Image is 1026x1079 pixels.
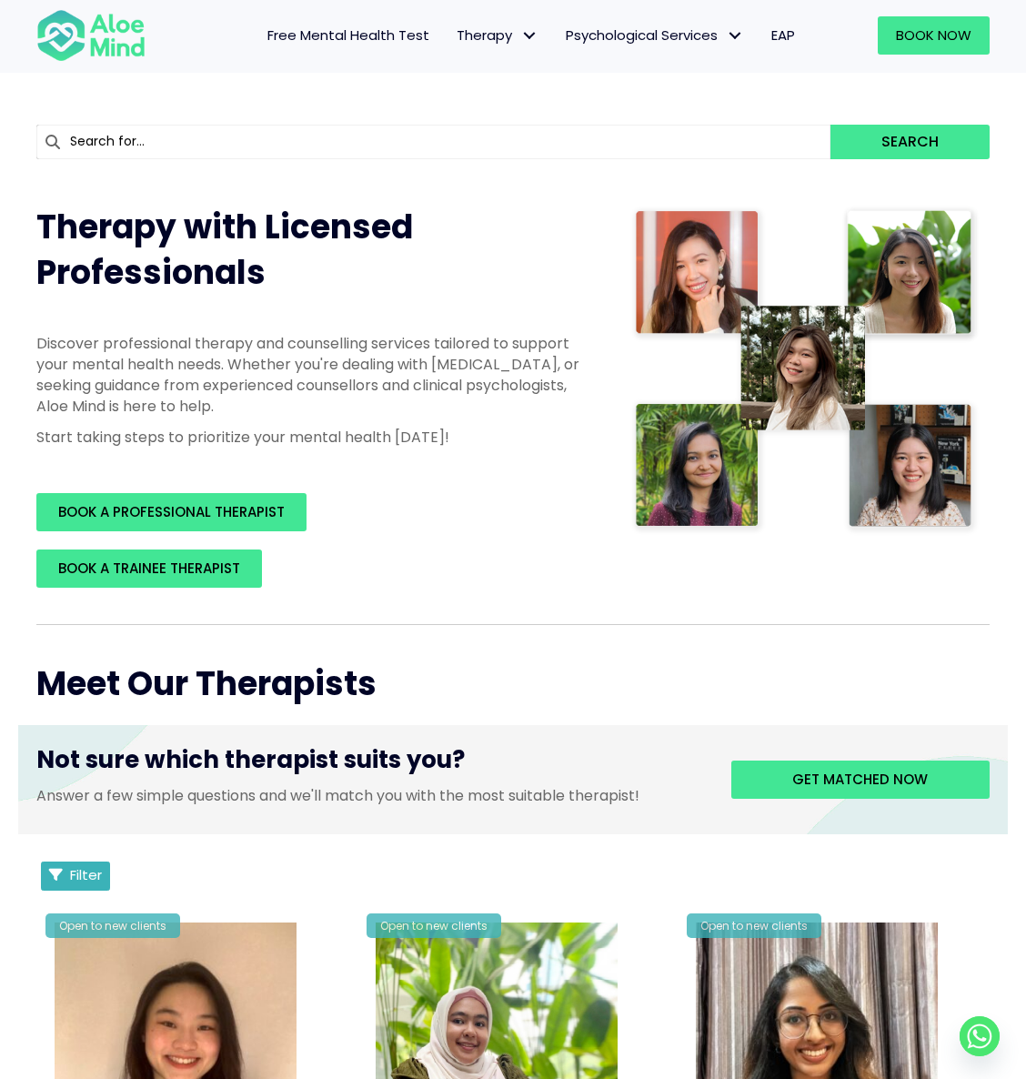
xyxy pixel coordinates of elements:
span: Meet Our Therapists [36,661,377,707]
p: Discover professional therapy and counselling services tailored to support your mental health nee... [36,333,594,418]
a: EAP [758,16,809,55]
a: Psychological ServicesPsychological Services: submenu [552,16,758,55]
a: Get matched now [731,761,990,799]
div: Open to new clients [367,913,501,938]
a: Free Mental Health Test [254,16,443,55]
a: TherapyTherapy: submenu [443,16,552,55]
img: Aloe mind Logo [36,8,146,63]
span: Get matched now [792,770,928,789]
h3: Not sure which therapist suits you? [36,743,704,785]
a: BOOK A PROFESSIONAL THERAPIST [36,493,307,531]
input: Search for... [36,125,830,159]
span: Psychological Services [566,25,744,45]
div: Open to new clients [45,913,180,938]
span: Filter [70,865,102,884]
span: Therapy [457,25,538,45]
span: BOOK A PROFESSIONAL THERAPIST [58,502,285,521]
p: Answer a few simple questions and we'll match you with the most suitable therapist! [36,785,704,806]
span: Free Mental Health Test [267,25,429,45]
span: Psychological Services: submenu [722,23,749,49]
button: Search [830,125,990,159]
span: Book Now [896,25,971,45]
span: BOOK A TRAINEE THERAPIST [58,559,240,578]
span: Therapy: submenu [517,23,543,49]
a: Whatsapp [960,1016,1000,1056]
button: Filter Listings [41,862,110,891]
nav: Menu [164,16,809,55]
p: Start taking steps to prioritize your mental health [DATE]! [36,427,594,448]
span: EAP [771,25,795,45]
img: Therapist collage [630,205,980,536]
div: Open to new clients [687,913,821,938]
a: Book Now [878,16,990,55]
span: Therapy with Licensed Professionals [36,204,413,296]
a: BOOK A TRAINEE THERAPIST [36,550,262,588]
